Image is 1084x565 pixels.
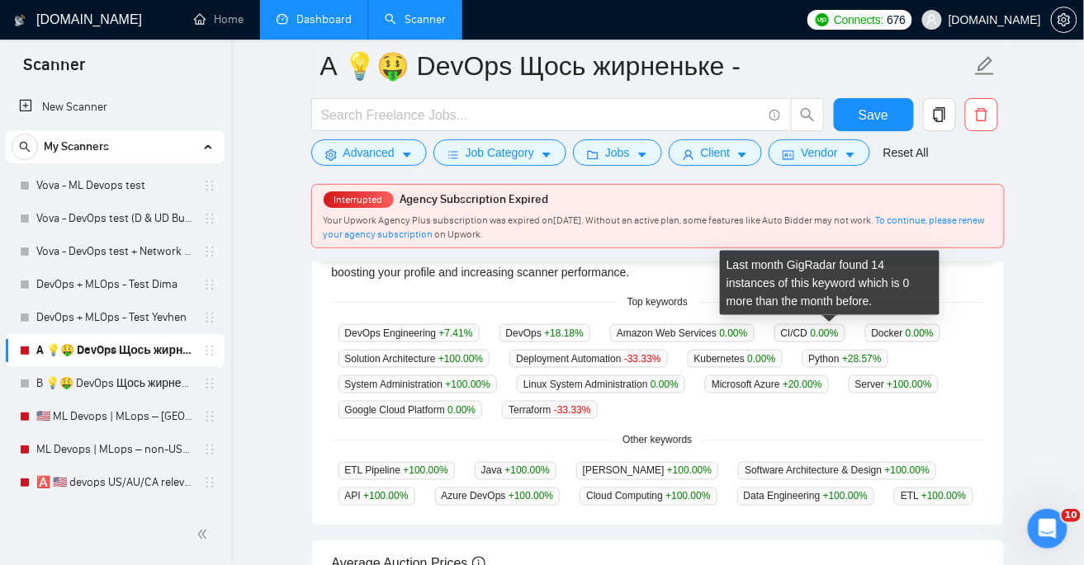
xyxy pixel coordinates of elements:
[203,179,216,192] span: holder
[720,251,940,315] div: Last month GigRadar found 14 instances of this keyword which is 0 more than the month before.
[774,324,845,342] span: CI/CD
[6,91,225,124] li: New Scanner
[36,499,193,532] a: 🅱️ 🇺🇸 devops US/AU/CA relevant exp
[80,21,224,37] p: В сети последние 15 мин
[573,139,662,166] button: folderJobscaret-down
[343,144,395,162] span: Advanced
[683,148,694,161] span: user
[1028,509,1067,549] iframe: Intercom live chat
[747,353,775,365] span: 0.00 %
[613,432,702,448] span: Other keywords
[338,350,490,368] span: Solution Architecture
[737,487,874,506] span: Data Engineering
[769,139,869,166] button: idcardVendorcaret-down
[885,465,930,477] span: +100.00 %
[324,214,985,240] a: To continue, please renew your agency subscription
[26,56,258,73] div: Hey there! Dima is here to help you 🤓
[447,148,459,161] span: bars
[802,350,888,368] span: Python
[13,46,271,115] div: Hey there! Dima is here to help you 🤓Please, give me a couple of minutes to check your request mo...
[705,375,829,393] span: Microsoft Azure
[321,105,762,125] input: Search Freelance Jobs...
[665,491,710,502] span: +100.00 %
[688,350,783,368] span: Kubernetes
[73,255,304,304] div: Thank you, please, if possible, do not close our conversation, I would like to return to it in th...
[26,337,258,385] div: Yes, sure. If needed, we'll proceed with it per your request - just drop us a message about that :)
[439,327,473,339] span: +7.41 %
[811,327,839,339] span: 0.00 %
[203,245,216,258] span: holder
[783,379,822,390] span: +20.00 %
[859,105,888,125] span: Save
[701,144,731,162] span: Client
[39,126,258,142] li: Yes, your scanners will be the same
[883,144,929,162] a: Reset All
[921,491,966,502] span: +100.00 %
[738,462,936,480] span: Software Architecture & Design
[203,344,216,357] span: holder
[203,278,216,291] span: holder
[509,350,667,368] span: Deployment Automation
[834,11,883,29] span: Connects:
[39,145,258,222] li: We'll disconnect your current agency from our platform and after that, you'll invite our BM to th...
[290,7,320,36] div: Закрыть
[194,12,244,26] a: homeHome
[338,401,483,419] span: Google Cloud Platform
[587,148,599,161] span: folder
[435,487,561,506] span: Azure DevOps
[78,383,92,396] button: Средство выбора GIF-файла
[105,383,118,396] button: Start recording
[792,107,823,122] span: search
[605,144,630,162] span: Jobs
[502,401,597,419] span: Terraform
[720,327,748,339] span: 0.00 %
[36,202,193,235] a: Vova - DevOps test (D & UD Budget)
[338,375,497,393] span: System Administration
[36,367,193,400] a: B 💡🤑 DevOps Щось жирненьке -
[894,487,973,506] span: ETL
[906,327,934,339] span: 0.00 %
[974,55,996,77] span: edit
[1062,509,1081,522] span: 10
[801,144,837,162] span: Vendor
[203,410,216,423] span: holder
[509,491,553,502] span: +100.00 %
[888,379,932,390] span: +100.00 %
[12,141,37,153] span: search
[36,466,193,499] a: 🅰️ 🇺🇸 devops US/AU/CA relevant exp -
[1051,7,1077,33] button: setting
[203,476,216,489] span: holder
[403,465,447,477] span: +100.00 %
[13,327,271,395] div: Yes, sure. If needed, we'll proceed with it per your request - just drop us a message about that :)
[13,46,317,116] div: Dima говорит…
[13,116,317,246] div: Dima говорит…
[324,214,985,240] span: Your Upwork Agency Plus subscription was expired on [DATE] . Without an active plan, some feature...
[14,348,316,376] textarea: Ваше сообщение...
[475,462,556,480] span: Java
[580,487,717,506] span: Cloud Computing
[36,301,193,334] a: DevOps + MLOps - Test Yevhen
[499,324,590,342] span: DevOps
[211,446,277,469] b: Повторить попытку
[338,462,455,480] span: ETL Pipeline
[769,110,780,120] span: info-circle
[667,465,712,477] span: +100.00 %
[36,400,193,433] a: 🇺🇸 ML Devops | MLops – [GEOGRAPHIC_DATA]/CA/AU - test: bid in range 90%
[517,375,685,393] span: Linux System Administration
[26,383,39,396] button: Добавить вложение
[203,311,216,324] span: holder
[329,194,388,205] span: Interrupted
[211,447,315,468] button: Повторить попытку
[447,404,476,416] span: 0.00 %
[203,377,216,390] span: holder
[311,139,427,166] button: settingAdvancedcaret-down
[13,116,271,233] div: Yes, your scanners will be the sameWe'll disconnect your current agency from our platform and aft...
[783,148,794,161] span: idcard
[283,376,310,403] button: Отправить сообщение…
[926,14,938,26] span: user
[446,379,490,390] span: +100.00 %
[576,462,718,480] span: [PERSON_NAME]
[965,98,998,131] button: delete
[541,148,552,161] span: caret-down
[47,9,73,35] img: Profile image for Dima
